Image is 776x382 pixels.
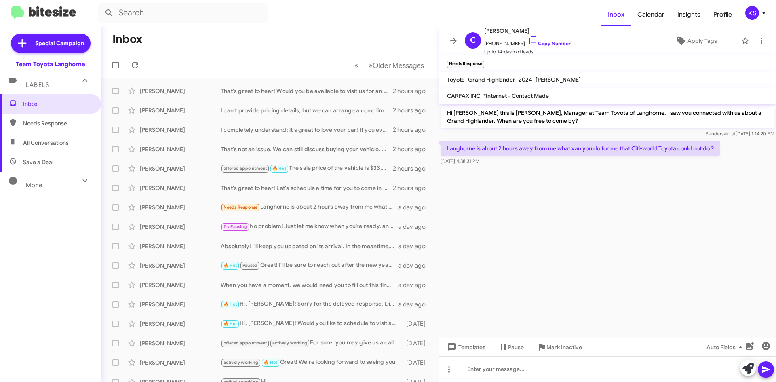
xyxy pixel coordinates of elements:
div: [PERSON_NAME] [140,359,221,367]
button: Next [363,57,429,74]
button: Mark Inactive [530,340,588,355]
nav: Page navigation example [350,57,429,74]
div: That's great to hear! Let's schedule a time for you to come in and get an appraisal for your High... [221,184,393,192]
button: Auto Fields [700,340,752,355]
span: Grand Highlander [468,76,515,83]
div: Great! We're looking forward to seeing you! [221,358,402,367]
div: [PERSON_NAME] [140,106,221,114]
div: a day ago [398,262,432,270]
span: All Conversations [23,139,69,147]
div: 2 hours ago [393,184,432,192]
span: *Internet - Contact Made [483,92,549,99]
p: Langhorne is about 2 hours away from me what van you do for me that Citi-world Toyota could not do ? [441,141,720,156]
span: Needs Response [23,119,92,127]
span: CARFAX INC [447,92,480,99]
span: » [368,60,373,70]
small: Needs Response [447,61,484,68]
span: said at [721,131,736,137]
div: [PERSON_NAME] [140,203,221,211]
span: Up to 14-day-old leads [484,48,571,56]
div: Great! I'll be sure to reach out after the new year. Enjoy your holidays, and feel free to reach ... [221,261,398,270]
span: Needs Response [224,205,258,210]
a: Special Campaign [11,34,91,53]
button: Pause [492,340,530,355]
span: Paused [242,263,257,268]
span: Save a Deal [23,158,53,166]
div: a day ago [398,242,432,250]
div: [DATE] [402,320,432,328]
div: [PERSON_NAME] [140,223,221,231]
div: Absolutely! I'll keep you updated on its arrival. In the meantime, please feel free to reach out ... [221,242,398,250]
div: Hi, [PERSON_NAME]! Sorry for the delayed response. Did you have the chance to stop in [DATE]? [221,300,398,309]
span: Auto Fields [706,340,745,355]
div: [PERSON_NAME] [140,145,221,153]
span: offered appointment [224,166,267,171]
span: Inbox [23,100,92,108]
span: Pause [508,340,524,355]
div: [PERSON_NAME] [140,339,221,347]
span: 🔥 Hot [264,360,277,365]
div: [PERSON_NAME] [140,165,221,173]
div: a day ago [398,223,432,231]
div: 2 hours ago [393,126,432,134]
span: Mark Inactive [546,340,582,355]
div: [PERSON_NAME] [140,242,221,250]
a: Insights [671,3,707,26]
div: a day ago [398,281,432,289]
span: 🔥 Hot [224,302,237,307]
span: Apply Tags [687,34,717,48]
span: [PHONE_NUMBER] [484,36,571,48]
div: 2 hours ago [393,106,432,114]
a: Calendar [631,3,671,26]
span: offered appointment [224,340,267,346]
div: 2 hours ago [393,165,432,173]
span: Sender [DATE] 1:14:20 PM [706,131,774,137]
span: Older Messages [373,61,424,70]
input: Search [98,3,268,23]
div: [PERSON_NAME] [140,87,221,95]
div: KS [745,6,759,20]
div: [DATE] [402,339,432,347]
div: [PERSON_NAME] [140,184,221,192]
div: That's great to hear! Would you be available to visit us for an appraisal? We can discuss your Ra... [221,87,393,95]
p: Hi [PERSON_NAME] this is [PERSON_NAME], Manager at Team Toyota of Langhorne. I saw you connected ... [441,106,774,128]
span: « [354,60,359,70]
div: When you have a moment, we would need you to fill out this finance application. My finance manage... [221,281,398,289]
div: [PERSON_NAME] [140,320,221,328]
span: Templates [445,340,485,355]
div: I completely understand; it's great to love your car! If you ever change your mind or want to exp... [221,126,393,134]
div: Hi, [PERSON_NAME]! Would you like to schedule to visit sometime [DATE]? [221,319,402,328]
div: [PERSON_NAME] [140,126,221,134]
button: Previous [350,57,364,74]
span: C [470,34,476,47]
div: 2 hours ago [393,87,432,95]
div: Team Toyota Langhorne [16,60,85,68]
button: Templates [439,340,492,355]
div: For sure, you may give us a call! [PHONE_NUMBER] and ask for a new car sales rep. We would be mor... [221,338,402,348]
a: Profile [707,3,738,26]
div: The sale price of the vehicle is $33,875 plus taxes and tags. Would you like to stop in to work o... [221,164,393,173]
div: 2 hours ago [393,145,432,153]
div: [PERSON_NAME] [140,300,221,308]
span: 🔥 Hot [224,263,237,268]
div: [PERSON_NAME] [140,281,221,289]
span: [DATE] 4:38:31 PM [441,158,479,164]
div: [DATE] [402,359,432,367]
span: [PERSON_NAME] [536,76,581,83]
span: [PERSON_NAME] [484,26,571,36]
div: a day ago [398,300,432,308]
div: I can't provide pricing details, but we can arrange a complimentary appraisal for your Sienna. Wo... [221,106,393,114]
a: Copy Number [528,40,571,46]
span: Labels [26,81,49,89]
span: 2024 [519,76,532,83]
span: actively working [272,340,307,346]
div: a day ago [398,203,432,211]
span: 🔥 Hot [272,166,286,171]
a: Inbox [601,3,631,26]
h1: Inbox [112,33,142,46]
span: actively working [224,360,258,365]
span: 🔥 Hot [224,321,237,326]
